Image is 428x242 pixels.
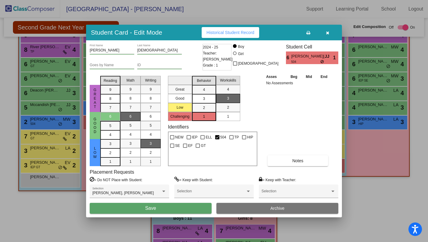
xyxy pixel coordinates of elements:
span: 4 [203,87,205,92]
span: 4 [150,132,152,137]
span: 1 [203,114,205,119]
span: 6 [129,114,132,119]
span: TP [234,134,239,141]
span: Workskills [220,78,236,83]
span: 2 [109,150,111,156]
span: Low [92,146,98,159]
span: 4 [109,132,111,138]
span: 3 [150,141,152,146]
span: 5 [129,123,132,128]
span: 9 [129,87,132,92]
span: 504 [291,60,320,64]
span: [PERSON_NAME], [PERSON_NAME] [92,191,154,195]
span: ELL [206,134,212,141]
h3: Student Card - Edit Mode [91,29,162,36]
span: 2 [227,105,229,110]
label: = Keep with Student: [174,177,213,183]
span: 3 [129,141,132,146]
span: 9 [109,87,111,92]
span: 7 [150,105,152,110]
span: Reading [104,78,117,83]
span: 4 [129,132,132,137]
span: Historical Student Record [206,30,254,35]
span: 4 [227,87,229,92]
span: 6 [150,114,152,119]
span: 2 [203,105,205,110]
span: Archive [270,206,284,211]
span: Good [92,117,98,134]
span: 3 [227,96,229,101]
label: = Keep with Teacher: [259,177,296,183]
span: EF [188,142,193,149]
span: 3 [203,96,205,101]
button: Historical Student Record [202,27,259,38]
span: JJ [325,53,333,60]
input: goes by name [90,63,134,67]
span: Grade : 1 [203,62,218,68]
label: Identifiers [168,124,189,130]
span: Teacher: [PERSON_NAME] [203,50,233,62]
button: Save [90,203,212,214]
span: 2 [150,150,152,155]
span: 7 [129,105,132,110]
label: = Do NOT Place with Student: [90,177,142,183]
span: 8 [109,96,111,101]
span: 6 [286,54,291,61]
span: [PERSON_NAME][DEMOGRAPHIC_DATA] [291,53,324,60]
span: Behavior [197,78,211,83]
th: Beg [286,73,302,80]
span: 9 [150,87,152,92]
span: 5 [109,123,111,129]
span: 7 [109,105,111,110]
button: Archive [216,203,338,214]
span: 8 [129,96,132,101]
span: Save [145,206,156,211]
span: 1 [109,159,111,164]
span: NEW [175,134,184,141]
th: Asses [265,73,286,80]
span: 504 [220,134,226,141]
span: GT [201,142,206,149]
button: Notes [268,155,328,166]
span: 2 [129,150,132,155]
span: IEP [192,134,197,141]
span: Math [126,78,135,83]
label: Placement Requests [90,169,134,175]
span: 1 [150,159,152,164]
span: 1 [333,54,338,61]
span: SE [175,142,180,149]
span: 2024 - 25 [203,44,218,50]
span: 8 [150,96,152,101]
span: 1 [227,114,229,119]
th: Mid [302,73,316,80]
h3: Student Cell [286,44,338,50]
span: Great [92,88,98,109]
span: Notes [292,158,303,163]
span: Writing [145,78,156,83]
div: Boy [238,44,244,49]
th: End [316,73,332,80]
span: 3 [109,141,111,147]
span: 6 [109,114,111,119]
td: No Assessments [265,80,332,86]
span: HIP [247,134,253,141]
div: Girl [238,51,244,57]
span: [DEMOGRAPHIC_DATA] [238,60,278,67]
span: 5 [150,123,152,128]
span: 1 [129,159,132,164]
